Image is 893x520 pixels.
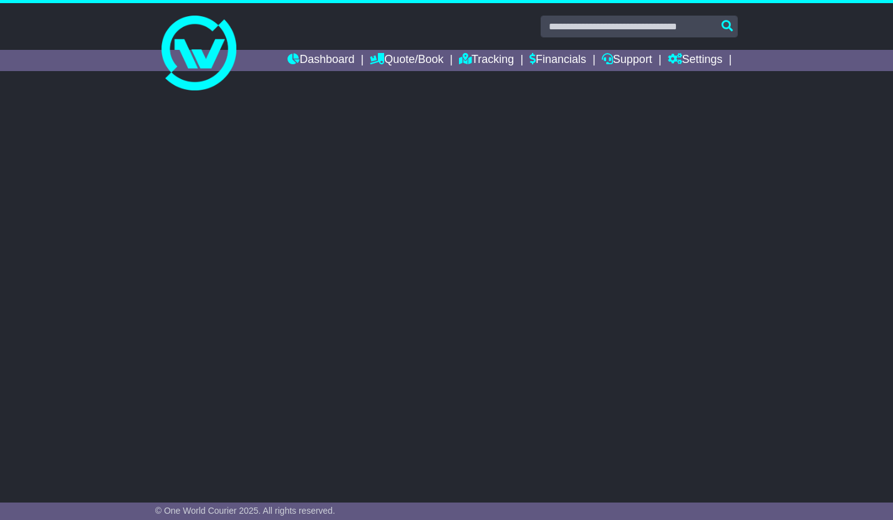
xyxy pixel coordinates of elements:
span: © One World Courier 2025. All rights reserved. [155,506,335,516]
a: Dashboard [287,50,354,71]
a: Tracking [459,50,514,71]
a: Settings [668,50,723,71]
a: Support [602,50,652,71]
a: Financials [529,50,586,71]
a: Quote/Book [370,50,443,71]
